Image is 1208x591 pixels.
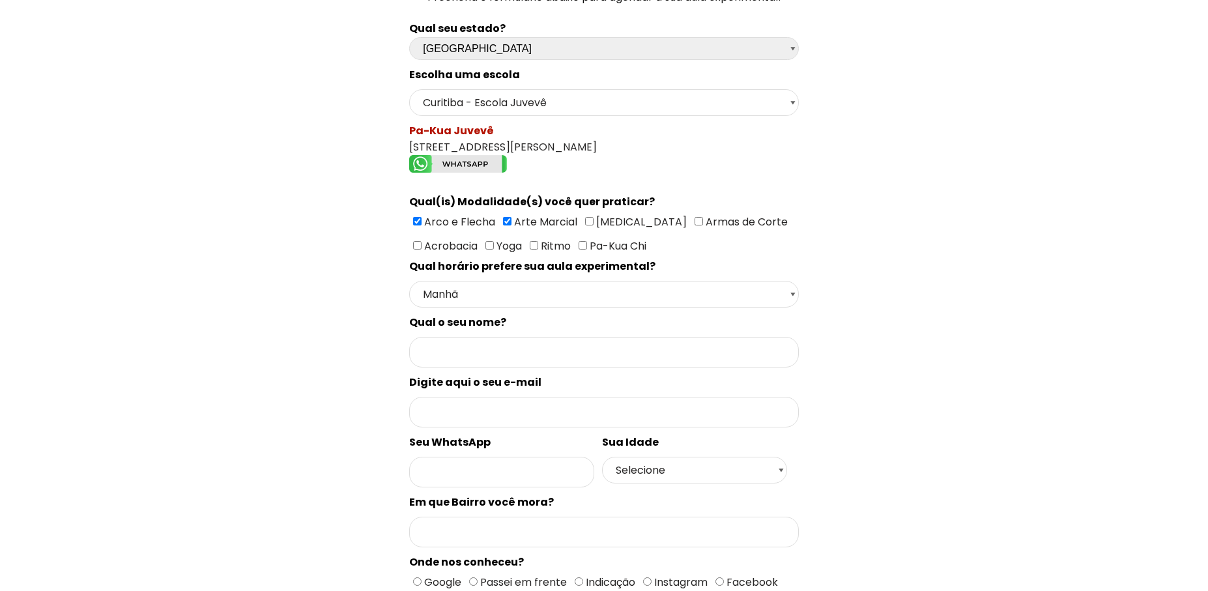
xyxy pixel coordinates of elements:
[724,575,778,590] span: Facebook
[652,575,708,590] span: Instagram
[585,217,594,225] input: [MEDICAL_DATA]
[409,495,554,510] spam: Em que Bairro você mora?
[703,214,788,229] span: Armas de Corte
[587,238,646,253] span: Pa-Kua Chi
[715,577,724,586] input: Facebook
[494,238,522,253] span: Yoga
[413,241,422,250] input: Acrobacia
[409,315,506,330] spam: Qual o seu nome?
[575,577,583,586] input: Indicação
[413,577,422,586] input: Google
[409,155,507,173] img: whatsapp
[422,238,478,253] span: Acrobacia
[409,67,520,82] spam: Escolha uma escola
[409,259,655,274] spam: Qual horário prefere sua aula experimental?
[409,194,655,209] spam: Qual(is) Modalidade(s) você quer praticar?
[413,217,422,225] input: Arco e Flecha
[422,214,495,229] span: Arco e Flecha
[538,238,571,253] span: Ritmo
[643,577,652,586] input: Instagram
[583,575,635,590] span: Indicação
[478,575,567,590] span: Passei em frente
[594,214,687,229] span: [MEDICAL_DATA]
[579,241,587,250] input: Pa-Kua Chi
[695,217,703,225] input: Armas de Corte
[602,435,659,450] spam: Sua Idade
[511,214,577,229] span: Arte Marcial
[469,577,478,586] input: Passei em frente
[409,123,494,138] spam: Pa-Kua Juvevê
[409,435,491,450] spam: Seu WhatsApp
[503,217,511,225] input: Arte Marcial
[485,241,494,250] input: Yoga
[422,575,461,590] span: Google
[409,123,798,177] div: [STREET_ADDRESS][PERSON_NAME]
[530,241,538,250] input: Ritmo
[409,375,541,390] spam: Digite aqui o seu e-mail
[409,21,506,36] b: Qual seu estado?
[409,555,524,569] spam: Onde nos conheceu?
